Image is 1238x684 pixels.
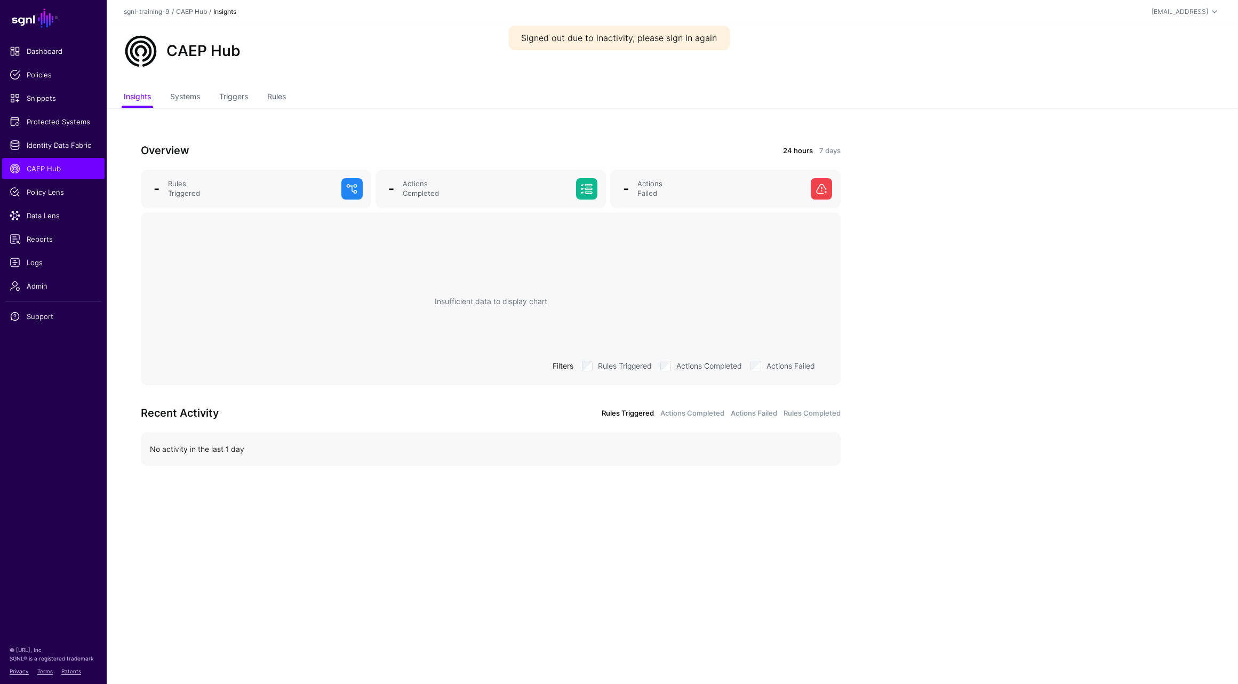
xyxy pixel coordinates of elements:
a: SGNL [6,6,100,30]
span: - [623,181,629,196]
h3: Overview [141,142,484,159]
div: Filters [548,360,578,371]
a: Snippets [2,88,105,109]
a: Admin [2,275,105,297]
a: Insights [124,88,151,108]
a: Rules Triggered [602,408,654,419]
p: © [URL], Inc [10,646,97,654]
div: Actions Failed [633,179,806,198]
span: Identity Data Fabric [10,140,97,150]
a: Actions Failed [731,408,777,419]
a: Rules [267,88,286,108]
a: 24 hours [783,146,813,156]
a: CAEP Hub [2,158,105,179]
a: Triggers [219,88,248,108]
span: Dashboard [10,46,97,57]
h2: CAEP Hub [166,42,241,60]
a: Terms [37,668,53,674]
a: Policies [2,64,105,85]
span: Protected Systems [10,116,97,127]
span: Data Lens [10,210,97,221]
a: Patents [61,668,81,674]
a: Logs [2,252,105,273]
div: / [170,7,176,17]
span: Policy Lens [10,187,97,197]
div: No activity in the last 1 day [150,443,832,455]
span: - [154,181,159,196]
strong: Insights [213,7,236,15]
div: Rules Triggered [164,179,337,198]
a: Identity Data Fabric [2,134,105,156]
label: Rules Triggered [598,359,652,371]
a: Reports [2,228,105,250]
span: CAEP Hub [10,163,97,174]
div: Actions Completed [398,179,572,198]
div: Signed out due to inactivity, please sign in again [508,26,730,50]
a: sgnl-training-9 [124,7,170,15]
label: Actions Failed [766,359,815,371]
div: Insufficient data to display chart [435,296,547,307]
a: Rules Completed [784,408,841,419]
a: Privacy [10,668,29,674]
a: CAEP Hub [176,7,207,15]
a: Dashboard [2,41,105,62]
a: Data Lens [2,205,105,226]
span: Snippets [10,93,97,104]
span: - [388,181,394,196]
a: Policy Lens [2,181,105,203]
span: Admin [10,281,97,291]
h3: Recent Activity [141,404,484,421]
span: Policies [10,69,97,80]
p: SGNL® is a registered trademark [10,654,97,663]
a: Actions Completed [660,408,724,419]
span: Logs [10,257,97,268]
div: [EMAIL_ADDRESS] [1152,7,1208,17]
a: Systems [170,88,200,108]
span: Reports [10,234,97,244]
span: Support [10,311,97,322]
a: 7 days [819,146,841,156]
div: / [207,7,213,17]
label: Actions Completed [676,359,742,371]
a: Protected Systems [2,111,105,132]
